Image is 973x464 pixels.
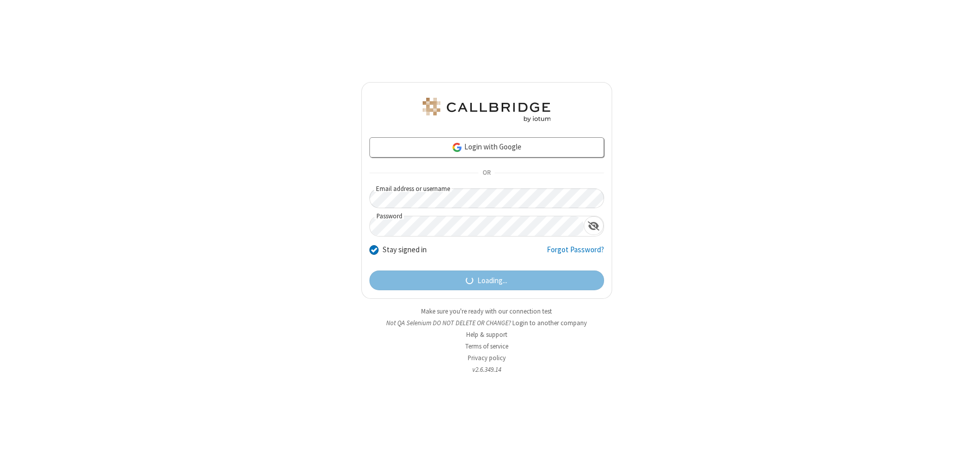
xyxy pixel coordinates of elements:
a: Login with Google [369,137,604,158]
li: v2.6.349.14 [361,365,612,374]
input: Email address or username [369,188,604,208]
a: Help & support [466,330,507,339]
a: Forgot Password? [547,244,604,263]
label: Stay signed in [383,244,427,256]
li: Not QA Selenium DO NOT DELETE OR CHANGE? [361,318,612,328]
a: Make sure you're ready with our connection test [421,307,552,316]
button: Loading... [369,270,604,291]
div: Show password [584,216,604,235]
button: Login to another company [512,318,587,328]
img: google-icon.png [452,142,463,153]
input: Password [370,216,584,236]
span: Loading... [477,275,507,287]
a: Privacy policy [468,354,506,362]
a: Terms of service [465,342,508,351]
img: QA Selenium DO NOT DELETE OR CHANGE [421,98,552,122]
span: OR [478,166,495,180]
